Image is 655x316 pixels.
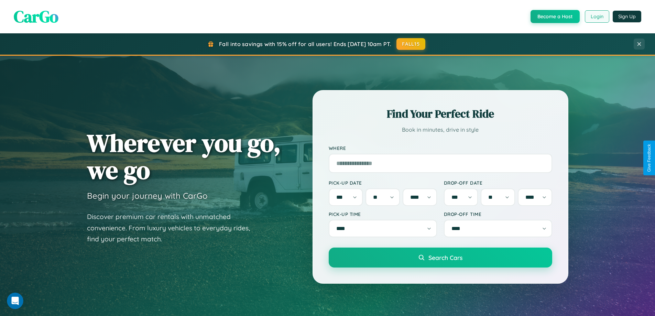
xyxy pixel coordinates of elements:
iframe: Intercom live chat [7,293,23,309]
h1: Wherever you go, we go [87,129,281,184]
button: FALL15 [396,38,425,50]
button: Sign Up [613,11,641,22]
span: CarGo [14,5,58,28]
label: Pick-up Date [329,180,437,186]
label: Where [329,145,552,151]
div: Give Feedback [647,144,652,172]
span: Fall into savings with 15% off for all users! Ends [DATE] 10am PT. [219,41,391,47]
label: Drop-off Date [444,180,552,186]
p: Discover premium car rentals with unmatched convenience. From luxury vehicles to everyday rides, ... [87,211,259,245]
h3: Begin your journey with CarGo [87,190,208,201]
button: Login [585,10,609,23]
label: Drop-off Time [444,211,552,217]
h2: Find Your Perfect Ride [329,106,552,121]
button: Search Cars [329,248,552,268]
button: Become a Host [531,10,580,23]
label: Pick-up Time [329,211,437,217]
span: Search Cars [428,254,462,261]
p: Book in minutes, drive in style [329,125,552,135]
